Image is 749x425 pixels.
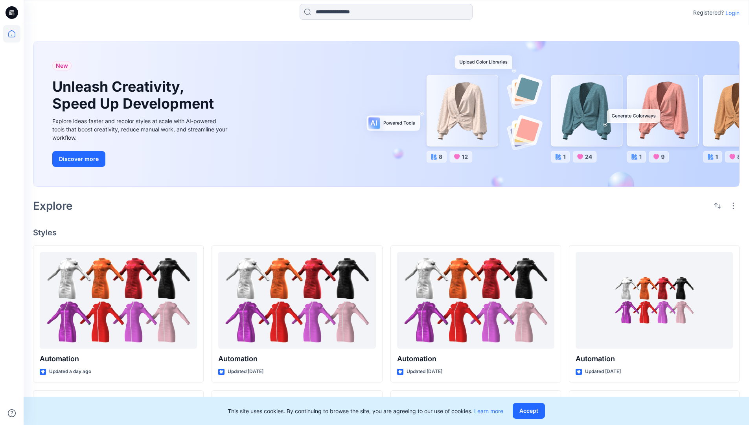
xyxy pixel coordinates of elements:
[513,403,545,419] button: Accept
[33,200,73,212] h2: Explore
[228,407,503,415] p: This site uses cookies. By continuing to browse the site, you are agreeing to our use of cookies.
[725,9,740,17] p: Login
[576,252,733,349] a: Automation
[218,353,375,364] p: Automation
[397,252,554,349] a: Automation
[228,368,263,376] p: Updated [DATE]
[218,252,375,349] a: Automation
[585,368,621,376] p: Updated [DATE]
[56,61,68,70] span: New
[40,353,197,364] p: Automation
[52,117,229,142] div: Explore ideas faster and recolor styles at scale with AI-powered tools that boost creativity, red...
[407,368,442,376] p: Updated [DATE]
[49,368,91,376] p: Updated a day ago
[52,151,105,167] button: Discover more
[693,8,724,17] p: Registered?
[33,228,740,237] h4: Styles
[52,151,229,167] a: Discover more
[397,353,554,364] p: Automation
[40,252,197,349] a: Automation
[576,353,733,364] p: Automation
[474,408,503,414] a: Learn more
[52,78,217,112] h1: Unleash Creativity, Speed Up Development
